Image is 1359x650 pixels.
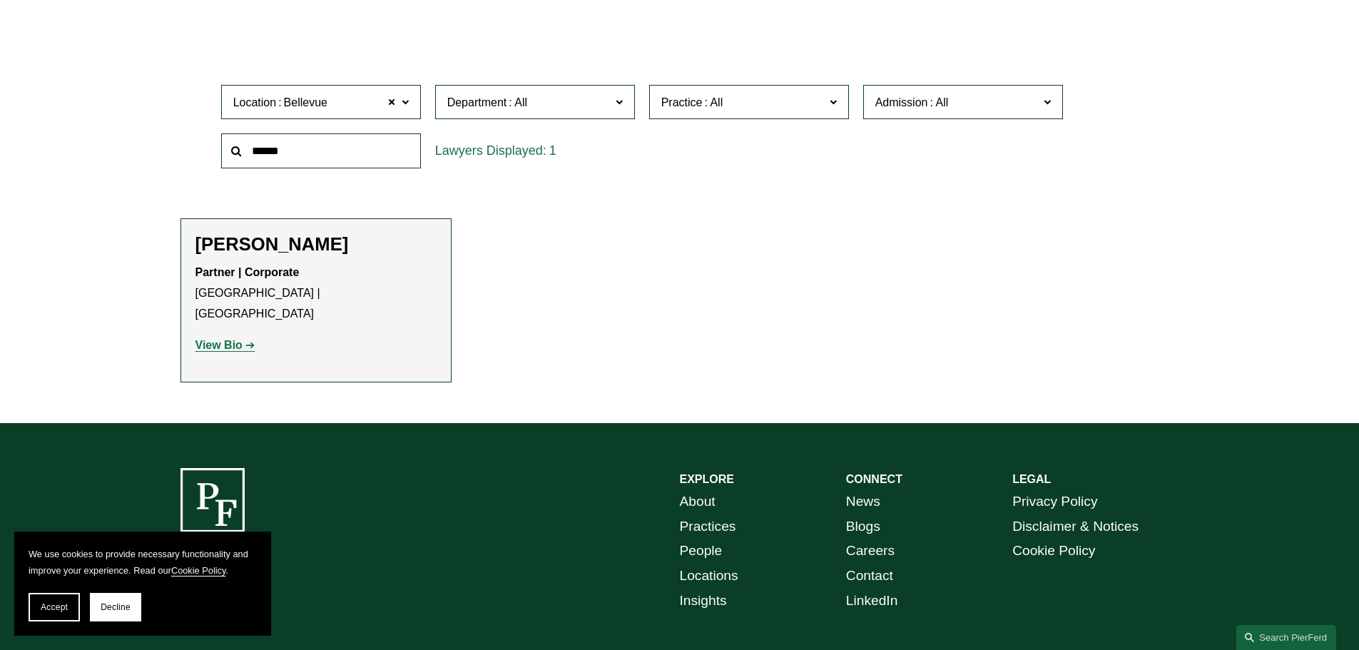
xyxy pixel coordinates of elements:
[680,589,727,614] a: Insights
[284,93,327,112] span: Bellevue
[680,564,738,589] a: Locations
[1012,539,1095,564] a: Cookie Policy
[171,565,226,576] a: Cookie Policy
[1012,473,1051,485] strong: LEGAL
[90,593,141,621] button: Decline
[195,263,437,324] p: [GEOGRAPHIC_DATA] | [GEOGRAPHIC_DATA]
[195,266,300,278] strong: Partner | Corporate
[447,96,507,108] span: Department
[29,593,80,621] button: Accept
[195,339,243,351] strong: View Bio
[101,602,131,612] span: Decline
[846,473,902,485] strong: CONNECT
[875,96,928,108] span: Admission
[14,532,271,636] section: Cookie banner
[680,473,734,485] strong: EXPLORE
[680,489,716,514] a: About
[41,602,68,612] span: Accept
[661,96,703,108] span: Practice
[846,564,893,589] a: Contact
[29,546,257,579] p: We use cookies to provide necessary functionality and improve your experience. Read our .
[1012,514,1139,539] a: Disclaimer & Notices
[195,233,437,255] h2: [PERSON_NAME]
[846,489,880,514] a: News
[680,514,736,539] a: Practices
[680,539,723,564] a: People
[846,589,898,614] a: LinkedIn
[1236,625,1336,650] a: Search this site
[195,339,255,351] a: View Bio
[1012,489,1097,514] a: Privacy Policy
[233,96,277,108] span: Location
[846,514,880,539] a: Blogs
[549,143,556,158] span: 1
[846,539,895,564] a: Careers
